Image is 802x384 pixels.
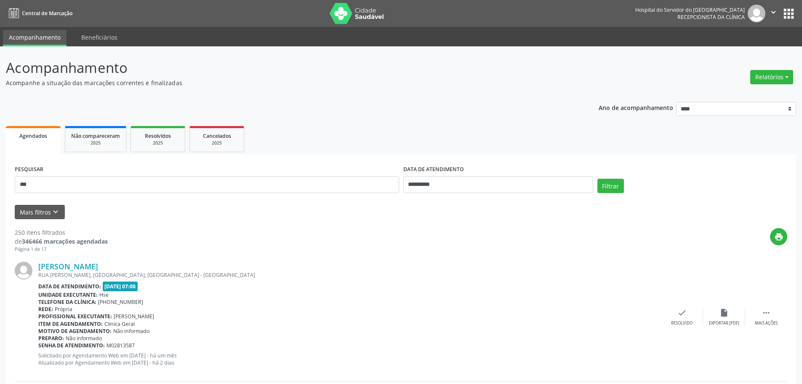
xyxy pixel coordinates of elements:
strong: 346466 marcações agendadas [22,237,108,245]
span: Resolvidos [145,132,171,140]
p: Acompanhe a situação das marcações correntes e finalizadas [6,78,559,87]
span: Cancelados [203,132,231,140]
i: keyboard_arrow_down [51,207,60,217]
a: Central de Marcação [6,6,72,20]
span: [PERSON_NAME] [114,313,154,320]
p: Solicitado por Agendamento Web em [DATE] - há um mês Atualizado por Agendamento Web em [DATE] - h... [38,352,661,366]
b: Motivo de agendamento: [38,328,112,335]
div: 250 itens filtrados [15,228,108,237]
img: img [15,262,32,279]
i:  [762,308,771,317]
span: Própria [55,306,72,313]
div: de [15,237,108,246]
button:  [765,5,781,22]
b: Unidade executante: [38,291,98,298]
b: Preparo: [38,335,64,342]
img: img [748,5,765,22]
p: Ano de acompanhamento [599,102,673,113]
label: PESQUISAR [15,163,43,176]
i: insert_drive_file [719,308,729,317]
span: [DATE] 07:00 [103,282,138,291]
span: M02813587 [107,342,135,349]
i: print [774,232,783,242]
div: RUA [PERSON_NAME], [GEOGRAPHIC_DATA], [GEOGRAPHIC_DATA] - [GEOGRAPHIC_DATA] [38,271,661,279]
button: Mais filtroskeyboard_arrow_down [15,205,65,220]
b: Item de agendamento: [38,320,103,328]
div: Exportar (PDF) [709,320,739,326]
label: DATA DE ATENDIMENTO [403,163,464,176]
span: Não informado [113,328,149,335]
span: Central de Marcação [22,10,72,17]
div: 2025 [71,140,120,146]
div: 2025 [137,140,179,146]
span: Não compareceram [71,132,120,140]
div: Resolvido [671,320,693,326]
span: Recepcionista da clínica [677,13,745,21]
b: Telefone da clínica: [38,298,96,306]
a: [PERSON_NAME] [38,262,98,271]
div: Hospital do Servidor do [GEOGRAPHIC_DATA] [635,6,745,13]
span: [PHONE_NUMBER] [98,298,143,306]
span: Clinica Geral [104,320,135,328]
a: Acompanhamento [3,30,67,46]
b: Senha de atendimento: [38,342,105,349]
div: Página 1 de 17 [15,246,108,253]
b: Data de atendimento: [38,283,101,290]
span: Agendados [19,132,47,140]
div: 2025 [196,140,238,146]
span: Não informado [66,335,102,342]
i:  [769,8,778,17]
button: Filtrar [597,179,624,193]
i: check [677,308,687,317]
span: Hse [99,291,109,298]
div: Mais ações [755,320,778,326]
p: Acompanhamento [6,57,559,78]
button: apps [781,6,796,21]
b: Profissional executante: [38,313,112,320]
a: Beneficiários [75,30,123,45]
button: Relatórios [750,70,793,84]
b: Rede: [38,306,53,313]
button: print [770,228,787,245]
